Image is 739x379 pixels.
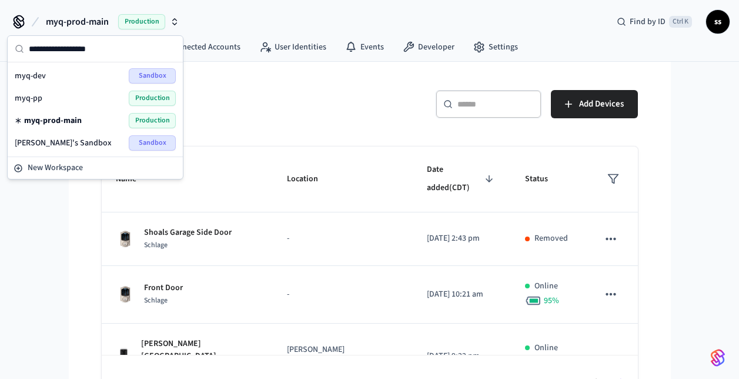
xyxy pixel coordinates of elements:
[287,288,399,301] p: -
[287,344,399,368] p: [PERSON_NAME][GEOGRAPHIC_DATA]
[630,16,666,28] span: Find by ID
[144,227,232,239] p: Shoals Garage Side Door
[393,36,464,58] a: Developer
[141,338,259,363] p: [PERSON_NAME][GEOGRAPHIC_DATA]
[287,170,333,188] span: Location
[9,158,182,178] button: New Workspace
[24,115,82,127] span: myq-prod-main
[706,10,730,34] button: ss
[15,70,46,82] span: myq-dev
[534,342,558,354] p: Online
[427,232,497,245] p: [DATE] 2:43 pm
[250,36,336,58] a: User Identities
[144,240,168,250] span: Schlage
[534,280,558,292] p: Online
[427,350,497,363] p: [DATE] 9:22 pm
[525,170,563,188] span: Status
[144,282,183,294] p: Front Door
[129,68,176,84] span: Sandbox
[464,36,527,58] a: Settings
[15,137,112,149] span: [PERSON_NAME]'s Sandbox
[143,36,250,58] a: Connected Accounts
[287,232,399,245] p: -
[551,90,638,118] button: Add Devices
[534,232,568,245] p: Removed
[707,11,728,32] span: ss
[427,161,497,198] span: Date added(CDT)
[116,348,132,364] img: Kwikset Halo Touchscreen Wifi Enabled Smart Lock, Polished Chrome, Front
[336,36,393,58] a: Events
[8,62,183,157] div: Suggestions
[144,295,168,305] span: Schlage
[129,135,176,151] span: Sandbox
[427,288,497,301] p: [DATE] 10:21 am
[711,348,725,367] img: SeamLogoGradient.69752ec5.svg
[669,16,692,28] span: Ctrl K
[129,91,176,106] span: Production
[579,97,624,112] span: Add Devices
[102,90,363,114] h5: Devices
[118,14,165,29] span: Production
[15,92,42,104] span: myq-pp
[116,285,135,304] img: Schlage Sense Smart Deadbolt with Camelot Trim, Front
[544,295,559,307] span: 95 %
[607,11,701,32] div: Find by IDCtrl K
[28,162,83,174] span: New Workspace
[129,113,176,128] span: Production
[46,15,109,29] span: myq-prod-main
[116,230,135,248] img: Schlage Sense Smart Deadbolt with Camelot Trim, Front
